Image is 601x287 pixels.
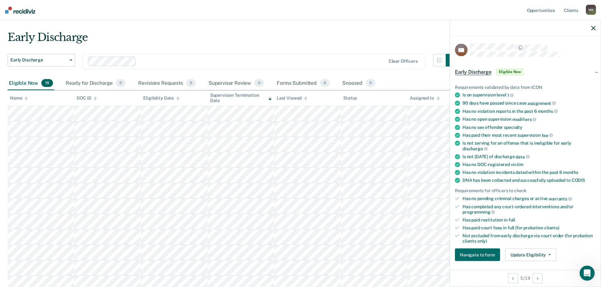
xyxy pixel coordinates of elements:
[563,170,578,175] span: months
[455,188,596,193] div: Requirements for officers to check
[549,196,572,201] span: warrants
[10,57,67,63] span: Early Discharge
[463,132,596,138] div: Has paid their most recent supervision
[538,109,558,114] span: months
[572,178,585,183] span: CODIS
[586,5,596,15] div: M K
[544,225,559,230] span: clients)
[463,210,495,215] span: programming
[455,69,492,75] span: Early Discharge
[477,238,487,243] span: only)
[463,196,596,202] div: Has no pending criminal charges or active
[186,79,196,87] span: 0
[41,79,53,87] span: 19
[463,233,596,244] div: Not excluded from early discharge via court order (for probation clients
[366,79,375,87] span: 0
[527,100,556,106] span: assignment
[207,77,266,90] div: Supervisor Review
[463,154,596,159] div: Is not [DATE] of discharge
[277,95,307,101] div: Last Viewed
[505,249,556,261] button: Update Eligibility
[10,95,28,101] div: Name
[512,117,537,122] span: modifiers
[77,95,97,101] div: DOC ID
[533,273,543,283] button: Next Opportunity
[497,69,523,75] span: Eligible Now
[509,217,515,222] span: full
[463,162,596,167] div: Has no DOC-registered
[463,225,596,231] div: Has paid court fees in full (for probation
[463,100,596,106] div: 90 days have passed since case
[508,273,518,283] button: Previous Opportunity
[450,62,601,82] div: Early DischargeEligible Now
[210,93,272,103] div: Supervision Termination Date
[320,79,330,87] span: 0
[463,146,488,151] span: discharge
[64,77,127,90] div: Ready for Discharge
[463,141,596,151] div: Is not serving for an offense that is ineligible for early
[463,204,596,215] div: Has completed any court-ordered interventions and/or
[254,79,264,87] span: 0
[275,77,331,90] div: Forms Submitted
[463,124,596,130] div: Has no sex offender
[463,217,596,223] div: Has paid restitution in
[389,59,418,64] div: Clear officers
[516,154,529,159] span: date
[455,249,503,261] a: Navigate to form link
[463,108,596,114] div: Has no violation reports in the past 6
[504,124,522,129] span: specialty
[341,77,377,90] div: Snoozed
[463,117,596,122] div: Has no open supervision
[410,95,439,101] div: Assigned to
[143,95,180,101] div: Eligibility Date
[450,270,601,286] div: 5 / 19
[8,77,54,90] div: Eligible Now
[5,7,35,14] img: Recidiviz
[542,133,553,138] span: fee
[580,266,595,281] iframe: Intercom live chat
[463,178,596,183] div: DNA has been collected and successfully uploaded to
[463,92,596,98] div: Is on supervision level
[455,84,596,90] div: Requirements validated by data from ICON
[511,162,523,167] span: victim
[116,79,126,87] span: 0
[137,77,197,90] div: Revisions Requests
[463,170,596,175] div: Has no violation incidents dated within the past 6
[455,249,500,261] button: Navigate to form
[8,31,458,49] div: Early Discharge
[507,93,514,98] span: 1
[343,95,357,101] div: Status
